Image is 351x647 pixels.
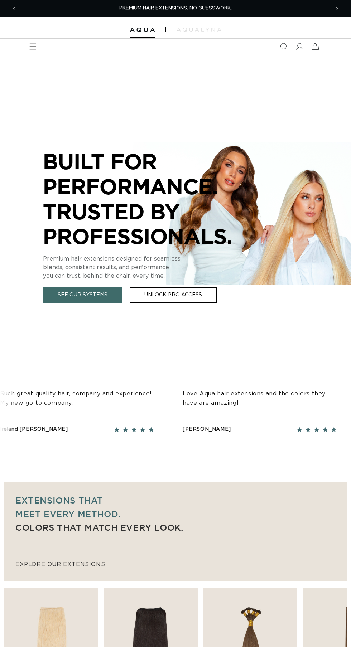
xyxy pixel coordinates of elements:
[15,559,336,570] p: explore our extensions
[182,389,336,408] p: Love Aqua hair extensions and the colors they have are amazing!
[43,254,258,280] p: Premium hair extensions designed for seamless blends, consistent results, and performance you can...
[43,149,258,248] p: BUILT FOR PERFORMANCE. TRUSTED BY PROFESSIONALS.
[6,1,22,16] button: Previous announcement
[329,1,345,16] button: Next announcement
[177,28,221,32] img: aqualyna.com
[15,521,336,534] p: Colors that match every look.
[276,39,292,54] summary: Search
[43,287,122,303] a: See Our Systems
[15,493,336,507] p: Extensions that
[130,28,155,33] img: Aqua Hair Extensions
[15,507,336,521] p: meet every method.
[25,39,41,54] summary: Menu
[119,6,232,10] span: PREMIUM HAIR EXTENSIONS. NO GUESSWORK.
[130,287,217,303] a: Unlock Pro Access
[182,425,230,434] div: [PERSON_NAME]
